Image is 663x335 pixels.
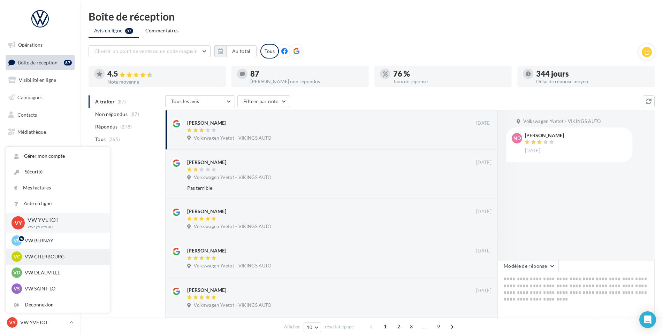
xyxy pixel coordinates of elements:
button: Ignorer [469,134,492,144]
div: 87 [250,70,363,78]
span: [DATE] [476,248,491,254]
div: Délai de réponse moyen [536,79,649,84]
div: [PERSON_NAME] [525,133,564,138]
span: Contacts [17,111,37,117]
p: VW BERNAY [25,237,101,244]
a: Opérations [4,38,76,52]
span: VS [14,285,20,292]
div: [PERSON_NAME] non répondus [250,79,363,84]
a: Sécurité [6,164,110,180]
span: ... [419,321,430,332]
p: VW CHERBOURG [25,253,101,260]
div: [PERSON_NAME] [187,287,226,294]
button: Choisir un point de vente ou un code magasin [89,45,211,57]
div: 76 % [393,70,506,78]
button: Modèle de réponse [498,260,558,272]
span: [DATE] [525,148,540,154]
span: VD [13,269,20,276]
div: 4.5 [107,70,220,78]
a: Calendrier [4,142,76,157]
div: Open Intercom Messenger [639,311,656,328]
span: (87) [130,111,139,117]
span: Visibilité en ligne [19,77,56,83]
span: 3 [406,321,417,332]
span: 10 [307,325,313,330]
div: Pas terrible [187,185,446,192]
div: [PERSON_NAME] [187,119,226,126]
p: VW DEAUVILLE [25,269,101,276]
div: 87 [64,60,72,65]
span: [DATE] [476,209,491,215]
span: Volkswagen Yvetot - VIKINGS AUTO [523,118,601,125]
a: Mes factures [6,180,110,196]
span: Non répondus [95,111,128,118]
a: Campagnes DataOnDemand [4,182,76,203]
span: (278) [120,124,132,130]
div: 344 jours [536,70,649,78]
button: Ignorer [469,262,492,272]
a: Aide en ligne [6,196,110,211]
span: Volkswagen Yvetot - VIKINGS AUTO [194,135,271,141]
p: VW SAINT-LO [25,285,101,292]
a: PLV et print personnalisable [4,159,76,180]
span: VY [9,319,16,326]
button: Au total [214,45,257,57]
span: Afficher [284,324,300,330]
a: Gérer mon compte [6,148,110,164]
p: VW YVETOT [28,216,99,224]
div: Note moyenne [107,79,220,84]
span: 1 [380,321,391,332]
span: 2 [393,321,404,332]
span: ND [513,135,521,142]
button: 10 [304,322,321,332]
a: Boîte de réception87 [4,55,76,70]
span: (365) [108,137,120,142]
span: Opérations [18,42,43,48]
span: Médiathèque [17,129,46,135]
p: VW YVETOT [20,319,67,326]
span: résultats/page [325,324,354,330]
a: Contacts [4,108,76,122]
span: VC [14,253,20,260]
span: Volkswagen Yvetot - VIKINGS AUTO [194,174,271,181]
a: Médiathèque [4,125,76,139]
span: Tous les avis [171,98,199,104]
div: Tous [260,44,279,59]
div: Boîte de réception [89,11,655,22]
span: Volkswagen Yvetot - VIKINGS AUTO [194,263,271,269]
button: Ignorer [469,302,492,311]
span: [DATE] [476,288,491,294]
a: Campagnes [4,90,76,105]
button: Tous les avis [165,95,235,107]
span: [DATE] [476,120,491,126]
div: Taux de réponse [393,79,506,84]
button: Ignorer [468,183,491,193]
div: [PERSON_NAME] [187,159,226,166]
span: Répondus [95,123,118,130]
span: Volkswagen Yvetot - VIKINGS AUTO [194,224,271,230]
span: 9 [433,321,444,332]
span: Choisir un point de vente ou un code magasin [94,48,198,54]
span: VY [15,219,22,227]
div: [PERSON_NAME] [187,247,226,254]
span: VB [14,237,20,244]
a: Visibilité en ligne [4,73,76,87]
span: Calendrier [17,146,41,152]
span: Boîte de réception [18,59,58,65]
a: VY VW YVETOT [6,316,75,329]
span: Volkswagen Yvetot - VIKINGS AUTO [194,302,271,309]
span: [DATE] [476,159,491,166]
div: [PERSON_NAME] [187,208,226,215]
span: Commentaires [145,27,179,34]
div: Déconnexion [6,297,110,313]
button: Ignorer [469,223,492,232]
p: vw-yve-vau [28,224,99,230]
button: Filtrer par note [237,95,290,107]
span: Tous [95,136,106,143]
span: Campagnes [17,94,43,100]
button: Au total [226,45,257,57]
